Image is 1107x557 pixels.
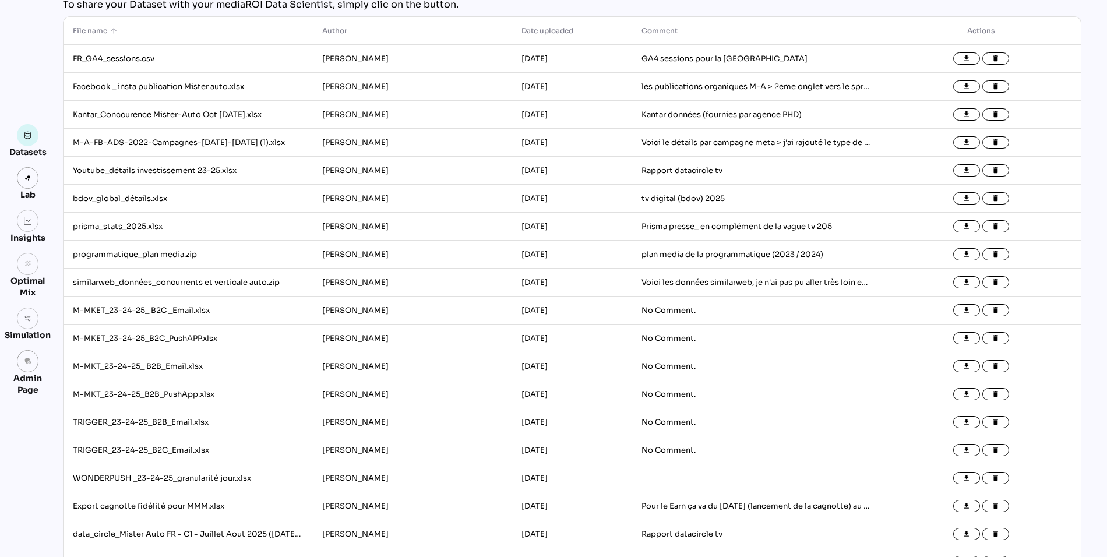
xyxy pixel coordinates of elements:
i: file_download [963,55,971,63]
i: delete [992,251,1000,259]
i: delete [992,167,1000,175]
td: [DATE] [512,436,632,464]
td: Voici les données similarweb, je n'ai pas pu aller très loin en terme de dates : au pire 1 mois a... [632,269,882,297]
div: Insights [10,232,45,244]
td: [PERSON_NAME] [313,352,512,380]
i: delete [992,474,1000,482]
i: delete [992,111,1000,119]
td: M-MKET_23-24-25_B2C_PushAPP.xlsx [64,325,313,352]
td: [DATE] [512,157,632,185]
i: delete [992,530,1000,538]
td: [DATE] [512,269,632,297]
td: TRIGGER_23-24-25_B2B_Email.xlsx [64,408,313,436]
th: Author [313,17,512,45]
i: delete [992,83,1000,91]
div: Datasets [9,146,47,158]
img: settings.svg [24,315,32,323]
i: file_download [963,251,971,259]
td: [DATE] [512,325,632,352]
td: prisma_stats_2025.xlsx [64,213,313,241]
td: No Comment. [632,325,882,352]
td: [DATE] [512,408,632,436]
td: tv digital (bdov) 2025 [632,185,882,213]
i: admin_panel_settings [24,357,32,365]
i: delete [992,139,1000,147]
div: Simulation [5,329,51,341]
td: Kantar données (fournies par agence PHD) [632,101,882,129]
td: les publications organiques M-A > 2eme onglet vers le spreadsheet car j'ai du bricoler ce fichier... [632,73,882,101]
i: file_download [963,278,971,287]
i: file_download [963,306,971,315]
td: similarweb_données_concurrents et verticale auto.zip [64,269,313,297]
i: delete [992,195,1000,203]
i: delete [992,362,1000,371]
td: M-MKT_23-24-25_B2B_PushApp.xlsx [64,380,313,408]
td: [DATE] [512,45,632,73]
td: [DATE] [512,129,632,157]
td: GA4 sessions pour la [GEOGRAPHIC_DATA] [632,45,882,73]
td: M-A-FB-ADS-2022-Campagnes-[DATE]-[DATE] (1).xlsx [64,129,313,157]
td: Voici le détails par campagne meta > j'ai rajouté le type de campagne en colonne et aussi les dat... [632,129,882,157]
td: Youtube_détails investissement 23-25.xlsx [64,157,313,185]
i: file_download [963,390,971,399]
td: TRIGGER_23-24-25_B2C_Email.xlsx [64,436,313,464]
i: file_download [963,83,971,91]
i: delete [992,502,1000,510]
td: Export cagnotte fidélité pour MMM.xlsx [64,492,313,520]
td: No Comment. [632,297,882,325]
td: [PERSON_NAME] [313,325,512,352]
td: [PERSON_NAME] [313,73,512,101]
td: Facebook _ insta publication Mister auto.xlsx [64,73,313,101]
td: plan media de la programmatique (2023 / 2024) [632,241,882,269]
td: Rapport datacircle tv [632,157,882,185]
td: [PERSON_NAME] [313,45,512,73]
td: [DATE] [512,352,632,380]
td: [PERSON_NAME] [313,380,512,408]
td: [DATE] [512,520,632,548]
i: file_download [963,139,971,147]
td: programmatique_plan media.zip [64,241,313,269]
td: [DATE] [512,73,632,101]
i: delete [992,390,1000,399]
i: grain [24,260,32,268]
td: [DATE] [512,492,632,520]
td: No Comment. [632,352,882,380]
td: data_circle_Mister Auto FR - C1 - Juillet Aout 2025 ([DATE], [DATE]) Ensemble 35-59 ans - Attribu... [64,520,313,548]
td: No Comment. [632,408,882,436]
i: file_download [963,362,971,371]
i: file_download [963,502,971,510]
td: No Comment. [632,436,882,464]
td: [PERSON_NAME] [313,464,512,492]
td: Rapport datacircle tv [632,520,882,548]
img: data.svg [24,131,32,139]
td: [PERSON_NAME] [313,185,512,213]
i: delete [992,334,1000,343]
td: [DATE] [512,297,632,325]
i: file_download [963,111,971,119]
td: [PERSON_NAME] [313,241,512,269]
td: [DATE] [512,464,632,492]
td: [PERSON_NAME] [313,492,512,520]
td: [DATE] [512,380,632,408]
i: delete [992,55,1000,63]
th: File name [64,17,313,45]
i: file_download [963,446,971,454]
td: [PERSON_NAME] [313,157,512,185]
td: bdov_global_détails.xlsx [64,185,313,213]
i: file_download [963,474,971,482]
td: No Comment. [632,380,882,408]
td: [DATE] [512,101,632,129]
i: delete [992,446,1000,454]
td: [PERSON_NAME] [313,101,512,129]
i: file_download [963,418,971,426]
th: Comment [632,17,882,45]
td: [PERSON_NAME] [313,520,512,548]
img: lab.svg [24,174,32,182]
td: [PERSON_NAME] [313,297,512,325]
i: file_download [963,334,971,343]
i: file_download [963,195,971,203]
i: file_download [963,167,971,175]
i: delete [992,278,1000,287]
i: file_download [963,223,971,231]
td: M-MKT_23-24-25_ B2B_Email.xlsx [64,352,313,380]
